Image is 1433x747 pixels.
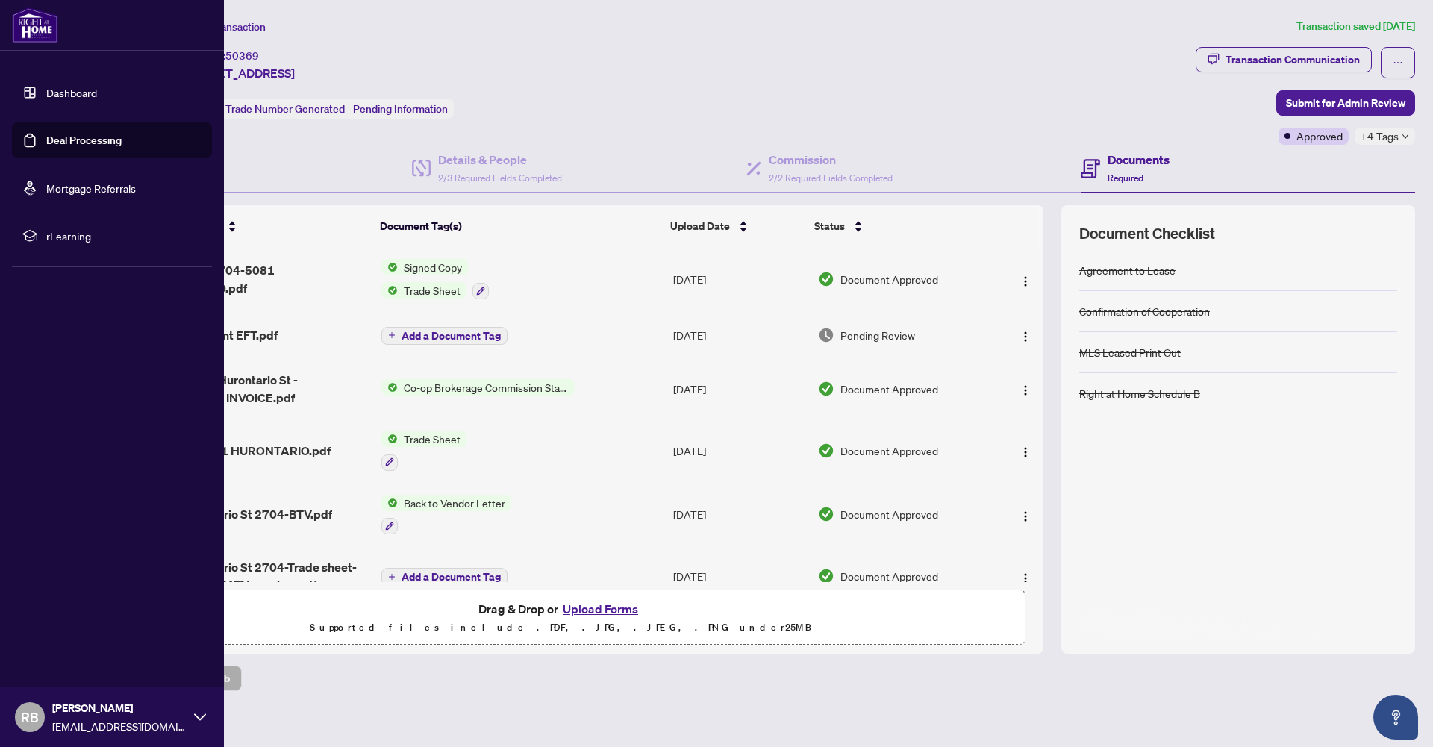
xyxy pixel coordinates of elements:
[225,49,259,63] span: 50369
[1393,57,1403,68] span: ellipsis
[1373,695,1418,740] button: Open asap
[381,495,511,535] button: Status IconBack to Vendor Letter
[1020,331,1031,343] img: Logo
[1020,384,1031,396] img: Logo
[1286,91,1405,115] span: Submit for Admin Review
[381,327,508,345] button: Add a Document Tag
[840,381,938,397] span: Document Approved
[1014,267,1037,291] button: Logo
[381,259,489,299] button: Status IconSigned CopyStatus IconTrade Sheet
[185,99,454,119] div: Status:
[398,495,511,511] span: Back to Vendor Letter
[1014,377,1037,401] button: Logo
[1020,510,1031,522] img: Logo
[147,442,331,460] span: TS 2704-5081 HURONTARIO.pdf
[105,619,1016,637] p: Supported files include .PDF, .JPG, .JPEG, .PNG under 25 MB
[1226,48,1360,72] div: Transaction Communication
[840,327,915,343] span: Pending Review
[96,590,1025,646] span: Drag & Drop orUpload FormsSupported files include .PDF, .JPG, .JPEG, .PNG under25MB
[21,707,39,728] span: RB
[1014,502,1037,526] button: Logo
[398,379,575,396] span: Co-op Brokerage Commission Statement
[667,546,812,606] td: [DATE]
[818,271,834,287] img: Document Status
[478,599,643,619] span: Drag & Drop or
[818,568,834,584] img: Document Status
[1079,262,1176,278] div: Agreement to Lease
[1020,275,1031,287] img: Logo
[381,568,508,586] button: Add a Document Tag
[664,205,808,247] th: Upload Date
[1020,446,1031,458] img: Logo
[558,599,643,619] button: Upload Forms
[438,172,562,184] span: 2/3 Required Fields Completed
[186,20,266,34] span: View Transaction
[769,172,893,184] span: 2/2 Required Fields Completed
[398,431,466,447] span: Trade Sheet
[381,566,508,586] button: Add a Document Tag
[381,379,575,396] button: Status IconCo-op Brokerage Commission Statement
[147,505,332,523] span: 5081 Hurontario St 2704-BTV.pdf
[667,419,812,483] td: [DATE]
[808,205,988,247] th: Status
[769,151,893,169] h4: Commission
[1014,323,1037,347] button: Logo
[1014,564,1037,588] button: Logo
[147,261,369,297] span: SIGNED TS 2704-5081 HURONTARIO.pdf
[1079,344,1181,360] div: MLS Leased Print Out
[840,271,938,287] span: Document Approved
[667,483,812,547] td: [DATE]
[398,282,466,299] span: Trade Sheet
[818,506,834,522] img: Document Status
[1108,172,1143,184] span: Required
[1079,303,1210,319] div: Confirmation of Cooperation
[1079,223,1215,244] span: Document Checklist
[1108,151,1170,169] h4: Documents
[388,573,396,581] span: plus
[1276,90,1415,116] button: Submit for Admin Review
[12,7,58,43] img: logo
[381,431,398,447] img: Status Icon
[670,218,730,234] span: Upload Date
[1196,47,1372,72] button: Transaction Communication
[818,327,834,343] img: Document Status
[46,228,202,244] span: rLearning
[818,443,834,459] img: Document Status
[1079,385,1200,401] div: Right at Home Schedule B
[381,325,508,345] button: Add a Document Tag
[814,218,845,234] span: Status
[381,379,398,396] img: Status Icon
[818,381,834,397] img: Document Status
[840,443,938,459] span: Document Approved
[840,506,938,522] span: Document Approved
[398,259,468,275] span: Signed Copy
[388,331,396,339] span: plus
[1361,128,1399,145] span: +4 Tags
[52,718,187,734] span: [EMAIL_ADDRESS][DOMAIN_NAME]
[667,359,812,419] td: [DATE]
[1020,572,1031,584] img: Logo
[185,64,295,82] span: [STREET_ADDRESS]
[1296,18,1415,35] article: Transaction saved [DATE]
[381,282,398,299] img: Status Icon
[438,151,562,169] h4: Details & People
[374,205,665,247] th: Document Tag(s)
[141,205,374,247] th: (13) File Name
[147,558,369,594] span: 5081 Hurontario St 2704-Trade sheet-[PERSON_NAME] to review.pdf
[840,568,938,584] span: Document Approved
[225,102,448,116] span: Trade Number Generated - Pending Information
[381,259,398,275] img: Status Icon
[147,371,369,407] span: 2704 - 5081 Hurontario St - COMMISSION INVOICE.pdf
[46,86,97,99] a: Dashboard
[402,331,501,341] span: Add a Document Tag
[52,700,187,716] span: [PERSON_NAME]
[46,134,122,147] a: Deal Processing
[1296,128,1343,144] span: Approved
[381,495,398,511] img: Status Icon
[667,311,812,359] td: [DATE]
[1014,439,1037,463] button: Logo
[402,572,501,582] span: Add a Document Tag
[46,181,136,195] a: Mortgage Referrals
[667,247,812,311] td: [DATE]
[381,431,466,471] button: Status IconTrade Sheet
